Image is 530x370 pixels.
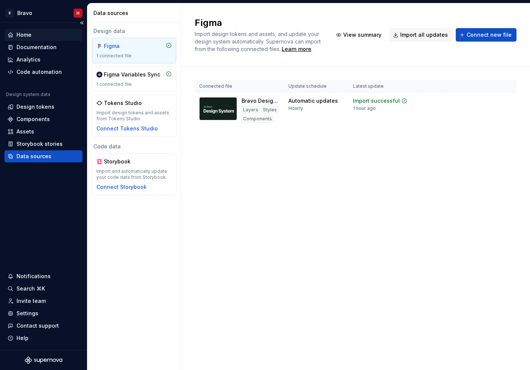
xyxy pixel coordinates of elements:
[92,27,176,35] div: Design data
[17,103,54,111] div: Design tokens
[5,126,83,138] a: Assets
[5,9,14,18] div: B
[261,106,278,114] div: Styles
[6,91,50,97] div: Design system data
[5,320,83,332] button: Contact support
[456,28,516,42] button: Connect new file
[96,168,172,180] div: Import and automatically update your code data from Storybook.
[5,283,83,295] button: Search ⌘K
[96,110,172,122] div: Import design tokens and assets from Tokens Studio
[96,183,147,191] button: Connect Storybook
[5,113,83,125] a: Components
[5,270,83,282] button: Notifications
[389,28,453,42] button: Import all updates
[5,138,83,150] a: Storybook stories
[17,310,38,317] div: Settings
[5,150,83,162] a: Data sources
[17,322,59,330] div: Contact support
[5,307,83,319] a: Settings
[104,71,160,78] div: Figma Variables Sync
[77,10,80,16] div: H
[332,28,386,42] button: View summary
[17,68,62,76] div: Code automation
[281,46,312,52] span: .
[195,31,322,52] span: Import design tokens and assets, and update your design system automatically. Supernova can impor...
[348,80,417,93] th: Latest update
[92,143,176,150] div: Code data
[353,105,376,111] div: 1 hour ago
[92,66,176,92] a: Figma Variables Sync1 connected file
[5,295,83,307] a: Invite team
[17,31,32,39] div: Home
[5,41,83,53] a: Documentation
[282,45,311,53] a: Learn more
[104,99,142,107] div: Tokens Studio
[96,53,172,59] div: 1 connected file
[104,158,140,165] div: Storybook
[288,105,303,111] div: Hourly
[242,97,279,105] div: Bravo Design System
[92,95,176,137] a: Tokens StudioImport design tokens and assets from Tokens StudioConnect Tokens Studio
[17,115,50,123] div: Components
[25,357,62,364] svg: Supernova Logo
[5,54,83,66] a: Analytics
[343,31,381,39] span: View summary
[17,9,32,17] div: Bravo
[96,81,172,87] div: 1 connected file
[17,334,29,342] div: Help
[96,125,158,132] button: Connect Tokens Studio
[2,5,86,21] button: BBravoH
[17,43,57,51] div: Documentation
[195,80,284,93] th: Connected file
[353,97,400,105] div: Import successful
[17,285,45,292] div: Search ⌘K
[17,128,34,135] div: Assets
[284,80,348,93] th: Update schedule
[5,29,83,41] a: Home
[17,297,46,305] div: Invite team
[195,17,323,29] h2: Figma
[92,38,176,63] a: Figma1 connected file
[17,140,63,148] div: Storybook stories
[288,97,338,105] div: Automatic updates
[467,31,512,39] span: Connect new file
[93,9,178,17] div: Data sources
[92,153,176,195] a: StorybookImport and automatically update your code data from Storybook.Connect Storybook
[17,273,51,280] div: Notifications
[104,42,140,50] div: Figma
[77,18,87,28] button: Collapse sidebar
[5,66,83,78] a: Code automation
[17,56,41,63] div: Analytics
[5,101,83,113] a: Design tokens
[400,31,448,39] span: Import all updates
[17,153,51,160] div: Data sources
[242,115,273,123] div: Components
[242,106,260,114] div: Layers
[5,332,83,344] button: Help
